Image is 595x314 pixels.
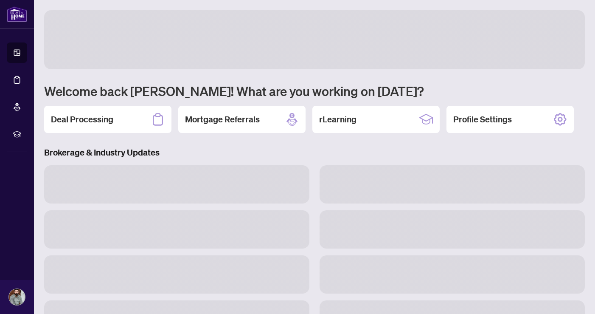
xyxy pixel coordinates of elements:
[44,147,585,158] h3: Brokerage & Industry Updates
[453,113,512,125] h2: Profile Settings
[319,113,356,125] h2: rLearning
[7,6,27,22] img: logo
[44,83,585,99] h1: Welcome back [PERSON_NAME]! What are you working on [DATE]?
[9,289,25,305] img: Profile Icon
[185,113,260,125] h2: Mortgage Referrals
[51,113,113,125] h2: Deal Processing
